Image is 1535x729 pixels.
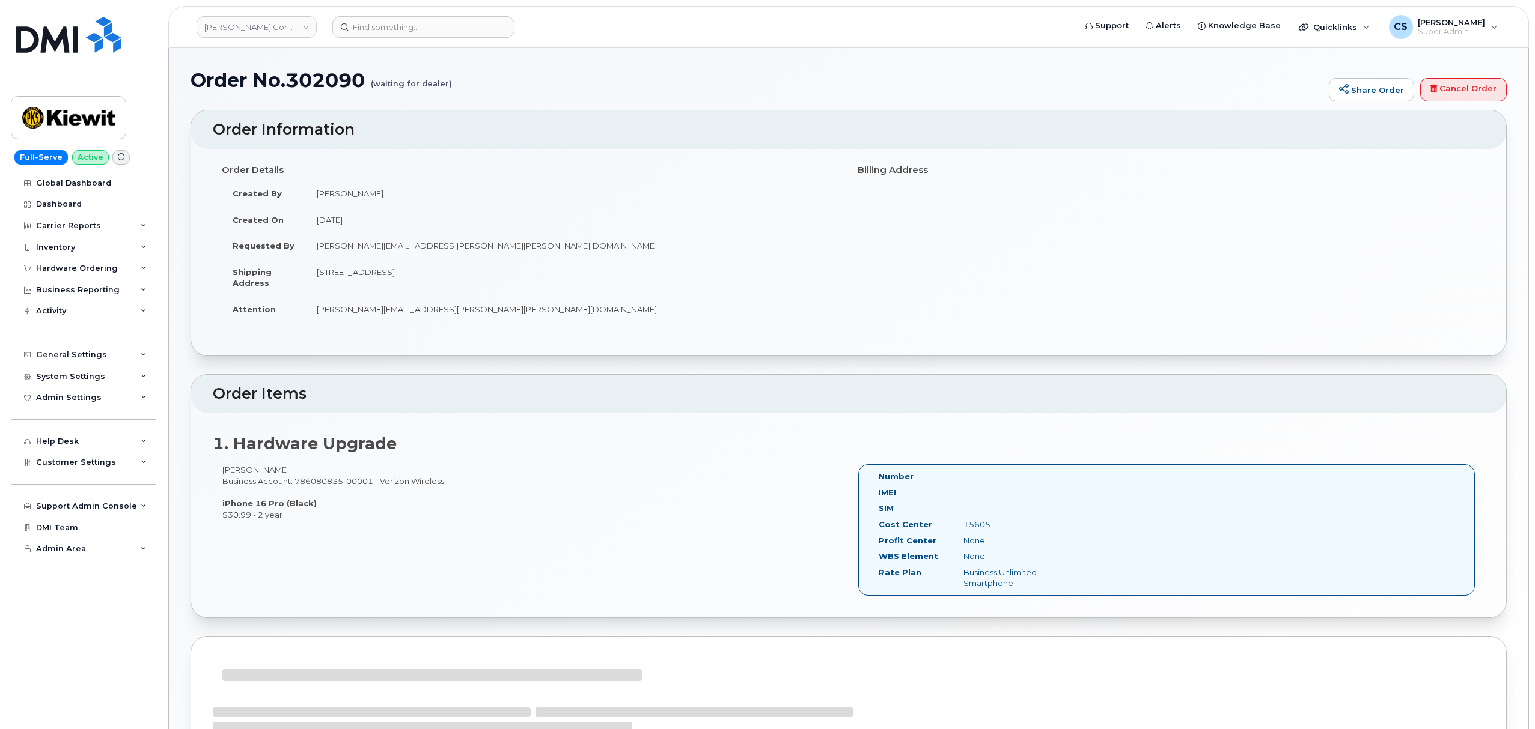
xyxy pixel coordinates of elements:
[879,503,894,514] label: SIM
[306,296,840,322] td: [PERSON_NAME][EMAIL_ADDRESS][PERSON_NAME][PERSON_NAME][DOMAIN_NAME]
[222,498,317,508] strong: iPhone 16 Pro (Black)
[879,519,932,530] label: Cost Center
[233,241,294,250] strong: Requested By
[233,215,284,225] strong: Created On
[879,471,914,482] label: Number
[954,535,1073,546] div: None
[879,567,921,578] label: Rate Plan
[233,304,276,314] strong: Attention
[213,386,1485,402] h2: Order Items
[222,165,840,175] h4: Order Details
[879,551,938,562] label: WBS Element
[1329,78,1414,102] a: Share Order
[306,180,840,207] td: [PERSON_NAME]
[1420,78,1507,102] a: Cancel Order
[306,259,840,296] td: [STREET_ADDRESS]
[306,207,840,233] td: [DATE]
[954,551,1073,562] div: None
[879,535,936,546] label: Profit Center
[233,189,282,198] strong: Created By
[371,70,452,88] small: (waiting for dealer)
[306,232,840,259] td: [PERSON_NAME][EMAIL_ADDRESS][PERSON_NAME][PERSON_NAME][DOMAIN_NAME]
[858,165,1475,175] h4: Billing Address
[233,267,272,288] strong: Shipping Address
[879,487,896,498] label: IMEI
[191,70,1323,91] h1: Order No.302090
[213,434,397,453] strong: 1. Hardware Upgrade
[954,519,1073,530] div: 15605
[213,464,849,520] div: [PERSON_NAME] Business Account: 786080835-00001 - Verizon Wireless $30.99 - 2 year
[213,121,1485,138] h2: Order Information
[954,567,1073,589] div: Business Unlimited Smartphone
